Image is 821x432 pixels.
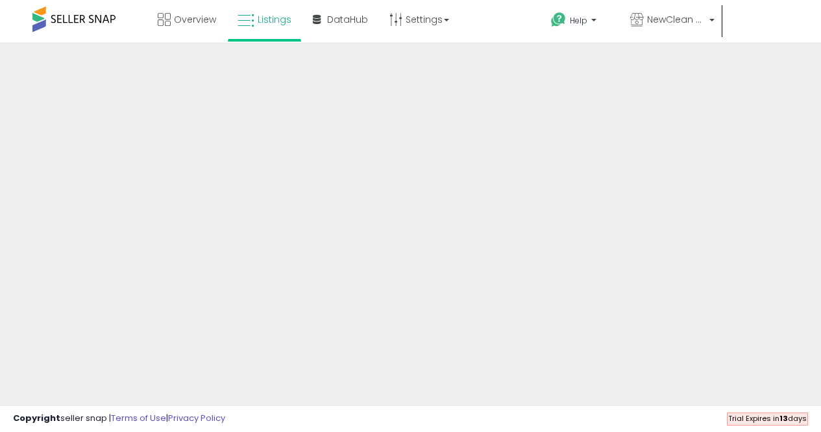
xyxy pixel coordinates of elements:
[570,15,587,26] span: Help
[168,412,225,424] a: Privacy Policy
[550,12,567,28] i: Get Help
[174,13,216,26] span: Overview
[728,413,807,424] span: Trial Expires in days
[647,13,705,26] span: NewClean store
[111,412,166,424] a: Terms of Use
[541,2,619,42] a: Help
[327,13,368,26] span: DataHub
[258,13,291,26] span: Listings
[13,413,225,425] div: seller snap | |
[779,413,788,424] b: 13
[13,412,60,424] strong: Copyright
